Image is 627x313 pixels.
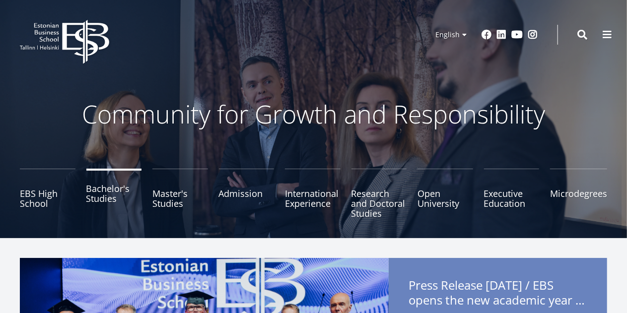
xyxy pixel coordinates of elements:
[482,30,491,40] a: Facebook
[550,169,607,218] a: Microdegrees
[418,169,473,218] a: Open University
[484,169,540,218] a: Executive Education
[20,169,75,218] a: EBS High School
[409,278,587,311] span: Press Release [DATE] / EBS
[409,293,587,308] span: opens the new academic year with the inauguration of [PERSON_NAME] [PERSON_NAME] – international ...
[528,30,538,40] a: Instagram
[351,169,407,218] a: Research and Doctoral Studies
[285,169,341,218] a: International Experience
[511,30,523,40] a: Youtube
[152,169,208,218] a: Master's Studies
[219,169,275,218] a: Admission
[51,99,577,129] p: Community for Growth and Responsibility
[496,30,506,40] a: Linkedin
[86,169,142,218] a: Bachelor's Studies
